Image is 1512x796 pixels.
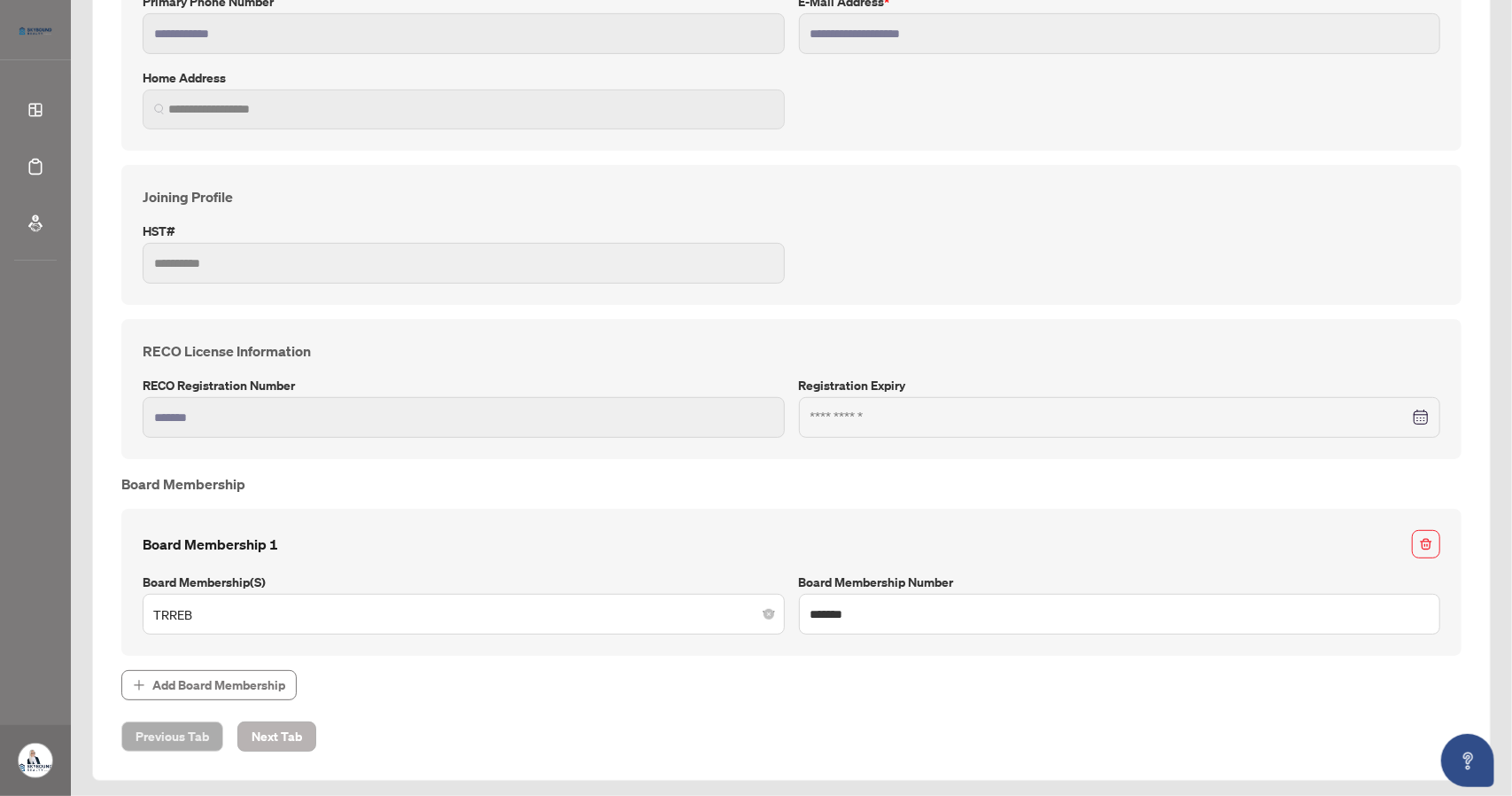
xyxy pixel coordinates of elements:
[143,376,785,395] label: RECO Registration Number
[121,722,223,752] button: Previous Tab
[252,722,302,751] span: Next Tab
[14,22,57,40] img: logo
[133,679,145,691] span: plus
[143,573,785,592] label: Board Membership(s)
[121,670,297,700] button: Add Board Membership
[153,597,774,631] span: TRREB
[143,534,278,555] h4: Board Membership 1
[143,222,785,241] label: HST#
[121,473,1462,495] h4: Board Membership
[154,104,165,114] img: search_icon
[143,68,785,88] label: Home Address
[237,722,316,752] button: Next Tab
[799,573,1441,592] label: Board Membership Number
[764,609,774,620] span: close-circle
[1441,734,1494,787] button: Open asap
[143,340,1440,362] h4: RECO License Information
[143,186,1440,207] h4: Joining Profile
[799,376,1441,395] label: Registration Expiry
[152,671,285,699] span: Add Board Membership
[19,744,52,777] img: Profile Icon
